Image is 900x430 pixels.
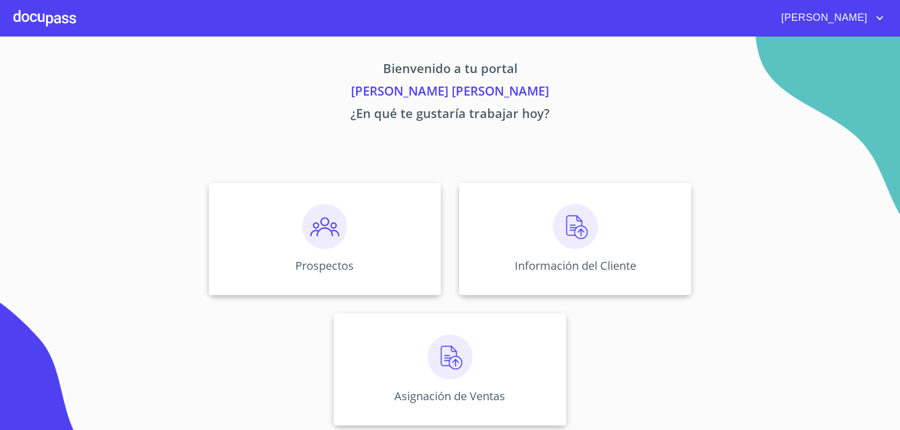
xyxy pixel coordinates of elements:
[394,388,505,404] p: Asignación de Ventas
[427,334,472,379] img: carga.png
[773,9,886,27] button: account of current user
[295,258,354,273] p: Prospectos
[103,59,796,82] p: Bienvenido a tu portal
[103,104,796,126] p: ¿En qué te gustaría trabajar hoy?
[773,9,873,27] span: [PERSON_NAME]
[302,204,347,249] img: prospectos.png
[103,82,796,104] p: [PERSON_NAME] [PERSON_NAME]
[515,258,636,273] p: Información del Cliente
[553,204,598,249] img: carga.png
